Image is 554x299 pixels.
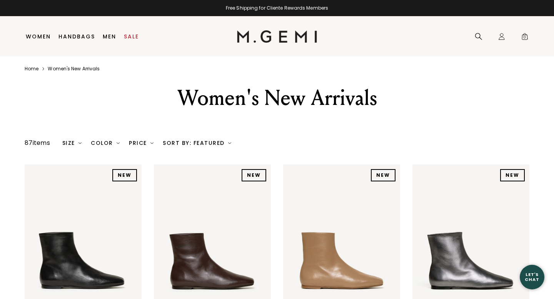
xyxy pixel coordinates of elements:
[371,169,395,181] div: NEW
[521,34,529,42] span: 0
[48,66,100,72] a: Women's new arrivals
[500,169,525,181] div: NEW
[144,84,410,112] div: Women's New Arrivals
[163,140,231,146] div: Sort By: Featured
[25,138,50,148] div: 87 items
[62,140,82,146] div: Size
[150,141,154,145] img: chevron-down.svg
[112,169,137,181] div: NEW
[103,33,116,40] a: Men
[228,141,231,145] img: chevron-down.svg
[78,141,82,145] img: chevron-down.svg
[242,169,266,181] div: NEW
[26,33,51,40] a: Women
[520,272,544,282] div: Let's Chat
[25,66,38,72] a: Home
[129,140,154,146] div: Price
[58,33,95,40] a: Handbags
[117,141,120,145] img: chevron-down.svg
[91,140,120,146] div: Color
[124,33,139,40] a: Sale
[237,30,317,43] img: M.Gemi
